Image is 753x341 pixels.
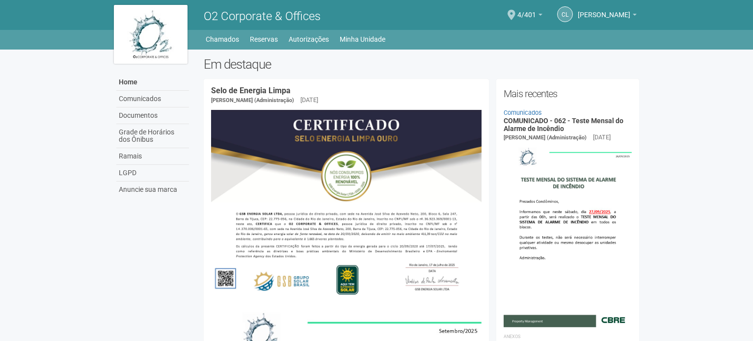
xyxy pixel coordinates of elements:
[211,86,291,95] a: Selo de Energia Limpa
[116,124,189,148] a: Grade de Horários dos Ônibus
[504,134,587,141] span: [PERSON_NAME] (Administração)
[517,1,536,19] span: 4/401
[206,32,239,46] a: Chamados
[340,32,385,46] a: Minha Unidade
[300,96,318,105] div: [DATE]
[504,142,632,327] img: COMUNICADO%20-%20062%20-%20Teste%20Mensal%20do%20Alarme%20de%20Inc%C3%AAndio.jpg
[557,6,573,22] a: CL
[504,86,632,101] h2: Mais recentes
[517,12,542,20] a: 4/401
[204,57,639,72] h2: Em destaque
[114,5,188,64] img: logo.jpg
[116,107,189,124] a: Documentos
[593,133,611,142] div: [DATE]
[578,12,637,20] a: [PERSON_NAME]
[289,32,329,46] a: Autorizações
[250,32,278,46] a: Reservas
[116,182,189,198] a: Anuncie sua marca
[504,117,623,132] a: COMUNICADO - 062 - Teste Mensal do Alarme de Incêndio
[211,97,294,104] span: [PERSON_NAME] (Administração)
[116,91,189,107] a: Comunicados
[116,148,189,165] a: Ramais
[504,109,542,116] a: Comunicados
[578,1,630,19] span: Claudia Luíza Soares de Castro
[211,110,482,301] img: COMUNICADO%20-%20054%20-%20Selo%20de%20Energia%20Limpa%20-%20P%C3%A1g.%202.jpg
[504,332,632,341] li: Anexos
[116,74,189,91] a: Home
[116,165,189,182] a: LGPD
[204,9,321,23] span: O2 Corporate & Offices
